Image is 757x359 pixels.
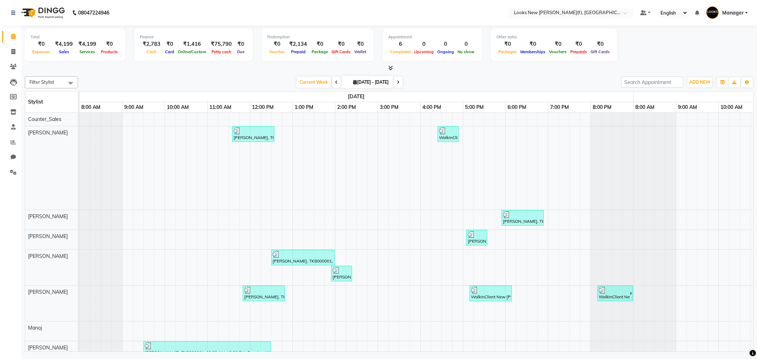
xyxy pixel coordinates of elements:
[519,40,547,48] div: ₹0
[31,49,52,54] span: Expenses
[412,49,435,54] span: Upcoming
[243,287,284,300] div: [PERSON_NAME], TK02, 11:50 AM-12:50 PM, Roots Touchup Inoa(F) (₹2000)
[547,40,569,48] div: ₹0
[235,49,246,54] span: Due
[144,342,270,356] div: [PERSON_NAME], TK8000001, 09:30 AM-12:30 PM, Premium Wax~Full Body (₹3500),Side Locks (₹400),Nose...
[497,49,519,54] span: Packages
[57,49,71,54] span: Sales
[621,77,683,88] input: Search Appointment
[547,49,569,54] span: Vouchers
[352,40,368,48] div: ₹0
[233,127,274,141] div: [PERSON_NAME], TK01, 11:35 AM-12:35 PM, Roots Touchup Majirel(F) (₹1700)
[519,49,547,54] span: Memberships
[267,49,286,54] span: Voucher
[470,287,511,300] div: WalkinClient New [PERSON_NAME](F), TK08, 05:10 PM-06:10 PM, Ironing Curls(F)* (₹650),GK Wash Cond...
[388,49,412,54] span: Completed
[99,40,120,48] div: ₹0
[235,40,247,48] div: ₹0
[78,49,97,54] span: Services
[28,325,42,331] span: Manoj
[176,49,208,54] span: Online/Custom
[467,231,487,244] div: [PERSON_NAME] bhaveja, TK07, 05:05 PM-05:35 PM, Ironing Curls(F)* (₹650)
[28,213,68,220] span: [PERSON_NAME]
[719,102,744,112] a: 10:00 AM
[140,34,247,40] div: Finance
[598,287,630,300] div: WalkinClient New [PERSON_NAME](F), TK11, 08:10 PM-09:40 PM, Ironing Curls(F)* (₹650),Roots Touchu...
[122,102,145,112] a: 9:00 AM
[28,233,68,239] span: [PERSON_NAME]
[633,102,656,112] a: 8:00 AM
[28,99,43,105] span: Stylist
[52,40,76,48] div: ₹4,199
[330,49,352,54] span: Gift Cards
[569,49,589,54] span: Prepaids
[687,77,712,87] button: ADD NEW
[438,127,458,141] div: WalkinClient New [PERSON_NAME](F), TK06, 04:25 PM-04:55 PM, Ironing Curls(F)* (₹650)
[676,102,699,112] a: 9:00 AM
[210,49,233,54] span: Petty cash
[28,129,68,136] span: [PERSON_NAME]
[293,102,315,112] a: 1:00 PM
[289,49,307,54] span: Prepaid
[412,40,435,48] div: 0
[18,3,67,23] img: logo
[76,40,99,48] div: ₹4,199
[310,49,330,54] span: Package
[506,102,528,112] a: 6:00 PM
[208,102,233,112] a: 11:00 AM
[267,34,368,40] div: Redemption
[378,102,400,112] a: 3:00 PM
[706,6,719,19] img: Manager
[548,102,571,112] a: 7:00 PM
[502,211,543,225] div: [PERSON_NAME], TK09, 05:55 PM-06:55 PM, GK Wash Conditioning(F)* (₹450),Blow Dry Stylist(F)* (₹400)
[28,344,68,351] span: [PERSON_NAME]
[31,40,52,48] div: ₹0
[176,40,208,48] div: ₹1,416
[388,34,476,40] div: Appointment
[28,289,68,295] span: [PERSON_NAME]
[589,49,611,54] span: Gift Cards
[589,40,611,48] div: ₹0
[297,77,331,88] span: Current Week
[78,3,109,23] b: 08047224946
[145,49,158,54] span: Cash
[165,102,191,112] a: 10:00 AM
[28,116,61,122] span: Counter_Sales
[140,40,163,48] div: ₹2,783
[456,40,476,48] div: 0
[435,49,456,54] span: Ongoing
[388,40,412,48] div: 6
[689,79,710,85] span: ADD NEW
[463,102,486,112] a: 5:00 PM
[332,267,351,280] div: [PERSON_NAME], TK03, 01:55 PM-02:25 PM, Ironing Curls(F)* (₹650)
[421,102,443,112] a: 4:00 PM
[31,34,120,40] div: Total
[250,102,275,112] a: 12:00 PM
[272,251,334,264] div: [PERSON_NAME], TK8000001, 12:30 PM-02:00 PM, K [PERSON_NAME] and Gloss Fusio Dose (₹2800),Ironing...
[310,40,330,48] div: ₹0
[435,40,456,48] div: 0
[497,34,611,40] div: Other sales
[722,9,744,17] span: Manager
[79,102,102,112] a: 8:00 AM
[208,40,235,48] div: ₹75,790
[346,92,366,102] a: September 1, 2025
[330,40,352,48] div: ₹0
[497,40,519,48] div: ₹0
[163,40,176,48] div: ₹0
[351,79,390,85] span: [DATE] - [DATE]
[286,40,310,48] div: ₹2,134
[267,40,286,48] div: ₹0
[569,40,589,48] div: ₹0
[591,102,613,112] a: 8:00 PM
[28,253,68,259] span: [PERSON_NAME]
[29,79,54,85] span: Filter Stylist
[163,49,176,54] span: Card
[352,49,368,54] span: Wallet
[456,49,476,54] span: No show
[335,102,358,112] a: 2:00 PM
[99,49,120,54] span: Products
